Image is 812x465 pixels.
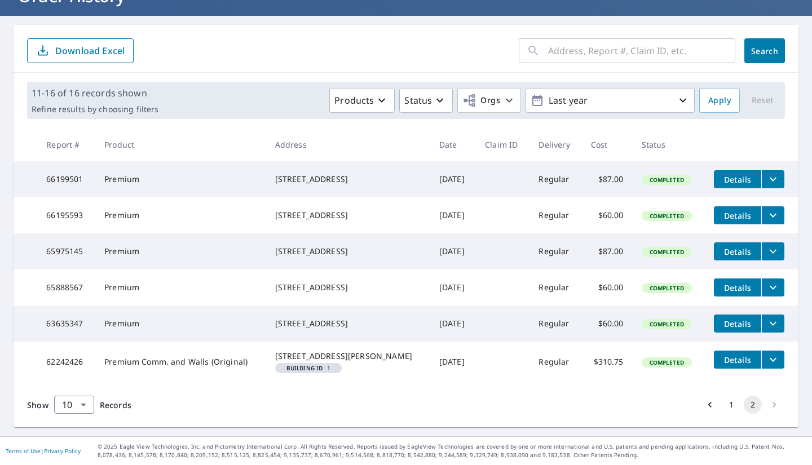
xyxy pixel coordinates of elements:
[714,278,761,296] button: detailsBtn-65888567
[582,128,633,161] th: Cost
[275,318,421,329] div: [STREET_ADDRESS]
[95,233,266,269] td: Premium
[275,210,421,221] div: [STREET_ADDRESS]
[430,197,476,233] td: [DATE]
[430,161,476,197] td: [DATE]
[6,448,81,454] p: |
[643,320,691,328] span: Completed
[761,351,784,369] button: filesDropdownBtn-62242426
[582,197,633,233] td: $60.00
[744,38,785,63] button: Search
[37,305,95,342] td: 63635347
[761,278,784,296] button: filesDropdownBtn-65888567
[6,447,41,455] a: Terms of Use
[37,161,95,197] td: 66199501
[37,128,95,161] th: Report #
[275,174,421,185] div: [STREET_ADDRESS]
[643,176,691,184] span: Completed
[699,88,740,113] button: Apply
[753,46,776,56] span: Search
[54,389,94,420] div: 10
[708,94,731,108] span: Apply
[744,396,762,414] button: page 2
[529,305,581,342] td: Regular
[582,269,633,305] td: $60.00
[548,35,735,67] input: Address, Report #, Claim ID, etc.
[529,197,581,233] td: Regular
[699,396,785,414] nav: pagination navigation
[722,396,740,414] button: Go to page 1
[286,365,323,371] em: Building ID
[275,351,421,362] div: [STREET_ADDRESS][PERSON_NAME]
[430,342,476,382] td: [DATE]
[643,248,691,256] span: Completed
[100,400,131,410] span: Records
[529,342,581,382] td: Regular
[721,246,754,257] span: Details
[95,197,266,233] td: Premium
[714,170,761,188] button: detailsBtn-66199501
[643,284,691,292] span: Completed
[582,305,633,342] td: $60.00
[95,128,266,161] th: Product
[37,269,95,305] td: 65888567
[761,315,784,333] button: filesDropdownBtn-63635347
[329,88,395,113] button: Products
[37,342,95,382] td: 62242426
[529,269,581,305] td: Regular
[32,104,158,114] p: Refine results by choosing filters
[529,128,581,161] th: Delivery
[55,45,125,57] p: Download Excel
[529,233,581,269] td: Regular
[544,91,676,110] p: Last year
[98,442,806,459] p: © 2025 Eagle View Technologies, Inc. and Pictometry International Corp. All Rights Reserved. Repo...
[430,128,476,161] th: Date
[37,197,95,233] td: 66195593
[95,161,266,197] td: Premium
[721,174,754,185] span: Details
[457,88,521,113] button: Orgs
[714,351,761,369] button: detailsBtn-62242426
[721,282,754,293] span: Details
[430,269,476,305] td: [DATE]
[643,212,691,220] span: Completed
[95,342,266,382] td: Premium Comm. and Walls (Original)
[714,242,761,260] button: detailsBtn-65975145
[280,365,338,371] span: 1
[399,88,453,113] button: Status
[275,246,421,257] div: [STREET_ADDRESS]
[633,128,705,161] th: Status
[462,94,500,108] span: Orgs
[404,94,432,107] p: Status
[529,161,581,197] td: Regular
[721,355,754,365] span: Details
[275,282,421,293] div: [STREET_ADDRESS]
[430,233,476,269] td: [DATE]
[761,242,784,260] button: filesDropdownBtn-65975145
[27,38,134,63] button: Download Excel
[721,318,754,329] span: Details
[266,128,430,161] th: Address
[721,210,754,221] span: Details
[714,206,761,224] button: detailsBtn-66195593
[476,128,529,161] th: Claim ID
[95,305,266,342] td: Premium
[44,447,81,455] a: Privacy Policy
[761,170,784,188] button: filesDropdownBtn-66199501
[701,396,719,414] button: Go to previous page
[430,305,476,342] td: [DATE]
[582,233,633,269] td: $87.00
[582,342,633,382] td: $310.75
[54,396,94,414] div: Show 10 records
[526,88,695,113] button: Last year
[95,269,266,305] td: Premium
[714,315,761,333] button: detailsBtn-63635347
[37,233,95,269] td: 65975145
[643,358,691,366] span: Completed
[32,86,158,100] p: 11-16 of 16 records shown
[761,206,784,224] button: filesDropdownBtn-66195593
[334,94,374,107] p: Products
[27,400,48,410] span: Show
[582,161,633,197] td: $87.00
